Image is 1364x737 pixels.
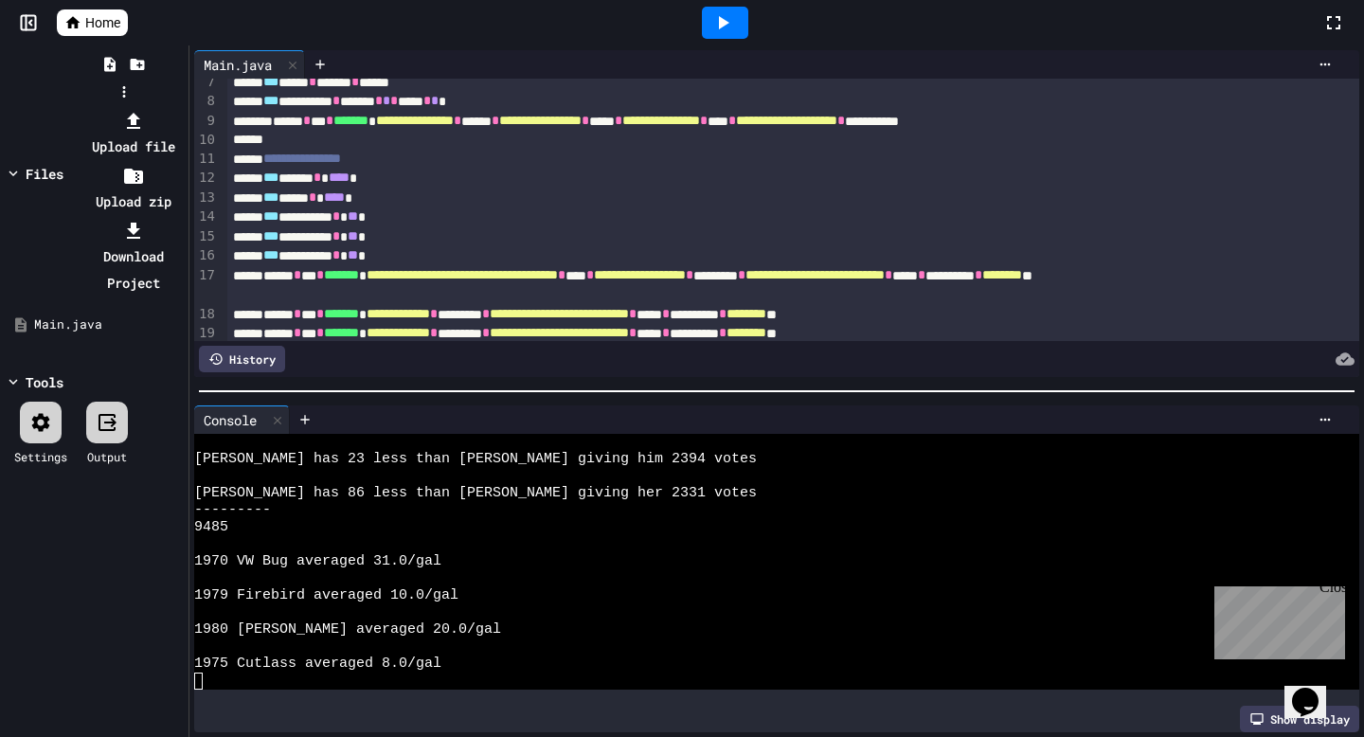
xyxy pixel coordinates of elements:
[87,448,127,465] div: Output
[194,112,218,131] div: 9
[34,315,182,334] div: Main.java
[26,372,63,392] div: Tools
[194,405,290,434] div: Console
[194,227,218,246] div: 15
[1284,661,1345,718] iframe: chat widget
[194,621,501,638] span: 1980 [PERSON_NAME] averaged 20.0/gal
[194,410,266,430] div: Console
[1207,579,1345,659] iframe: chat widget
[14,448,67,465] div: Settings
[194,519,228,536] span: 9485
[194,73,218,92] div: 7
[82,217,184,297] li: Download Project
[194,92,218,111] div: 8
[194,305,218,324] div: 18
[199,346,285,372] div: History
[194,656,441,673] span: 1975 Cutlass averaged 8.0/gal
[8,8,131,120] div: Chat with us now!Close
[194,587,458,604] span: 1979 Firebird averaged 10.0/gal
[194,50,305,79] div: Main.java
[82,162,184,215] li: Upload zip
[194,451,757,468] span: [PERSON_NAME] has 23 less than [PERSON_NAME] giving him 2394 votes
[194,150,218,169] div: 11
[194,131,218,150] div: 10
[194,207,218,226] div: 14
[194,266,218,305] div: 17
[26,164,63,184] div: Files
[82,107,184,160] li: Upload file
[1240,706,1359,732] div: Show display
[194,324,218,343] div: 19
[194,55,281,75] div: Main.java
[194,502,271,519] span: ---------
[57,9,128,36] a: Home
[194,189,218,207] div: 13
[194,246,218,265] div: 16
[85,13,120,32] span: Home
[194,169,218,188] div: 12
[194,485,757,502] span: [PERSON_NAME] has 86 less than [PERSON_NAME] giving her 2331 votes
[194,553,441,570] span: 1970 VW Bug averaged 31.0/gal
